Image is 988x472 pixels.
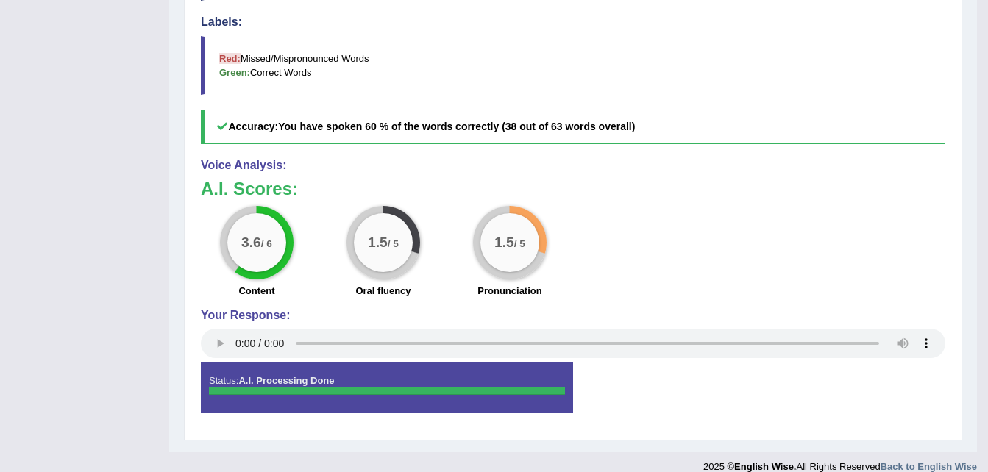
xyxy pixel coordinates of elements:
small: / 5 [514,239,525,250]
b: Red: [219,53,241,64]
a: Back to English Wise [881,461,977,472]
b: You have spoken 60 % of the words correctly (38 out of 63 words overall) [278,121,635,132]
big: 3.6 [241,235,261,251]
b: A.I. Scores: [201,179,298,199]
label: Oral fluency [355,284,411,298]
label: Pronunciation [477,284,541,298]
h5: Accuracy: [201,110,945,144]
small: / 6 [261,239,272,250]
small: / 5 [388,239,399,250]
strong: A.I. Processing Done [238,375,334,386]
label: Content [238,284,274,298]
h4: Voice Analysis: [201,159,945,172]
div: Status: [201,362,573,413]
blockquote: Missed/Mispronounced Words Correct Words [201,36,945,95]
b: Green: [219,67,250,78]
big: 1.5 [368,235,388,251]
big: 1.5 [494,235,514,251]
h4: Labels: [201,15,945,29]
strong: English Wise. [734,461,796,472]
h4: Your Response: [201,309,945,322]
